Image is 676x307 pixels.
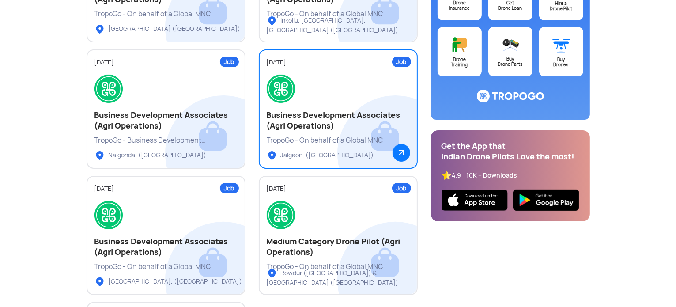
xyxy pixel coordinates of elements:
[94,236,238,258] h2: Business Development Associates (Agri Operations)
[513,190,579,211] img: img_playstore.png
[267,262,410,272] div: TropoGo - On behalf of a Global MNC
[488,27,532,76] a: BuyDrone Parts
[94,262,238,272] div: TropoGo - On behalf of a Global MNC
[539,1,583,11] div: Hire a Drone Pilot
[267,136,410,145] div: TropoGo - On behalf of a Global MNC
[94,110,238,131] h2: Business Development Associates (Agri Operations)
[442,141,579,152] div: Get the App that
[438,57,482,68] div: Drone Training
[259,49,418,169] a: Job[DATE]Business Development Associates (Agri Operations)TropoGo - On behalf of a Global MNCJalg...
[392,183,411,193] div: Job
[94,75,123,103] img: logo.png
[94,24,241,34] div: [GEOGRAPHIC_DATA] ([GEOGRAPHIC_DATA])
[94,9,238,19] div: TropoGo - On behalf of a Global MNC
[94,136,238,145] div: TropoGo - Business Development Associates (Agri Operations)
[438,0,482,11] div: Drone Insurance
[442,152,579,162] div: Indian Drone Pilots Love the most!
[442,170,452,181] img: ic_star.svg
[220,57,239,67] div: Job
[267,58,410,67] div: [DATE]
[267,185,410,193] div: [DATE]
[94,201,123,229] img: logo.png
[267,15,277,26] img: ic_locationlist.svg
[539,27,583,76] a: BuyDrones
[267,110,410,131] h2: Business Development Associates (Agri Operations)
[392,57,411,67] div: Job
[451,36,468,54] img: ic_training@3x.svg
[94,277,242,287] div: [GEOGRAPHIC_DATA], ([GEOGRAPHIC_DATA])
[477,90,544,103] img: ic_logo@3x.svg
[94,24,105,34] img: ic_locationlist.svg
[267,201,295,229] img: logo.png
[552,36,570,54] img: ic_buydrone@3x.svg
[94,150,105,161] img: ic_locationlist.svg
[539,57,583,68] div: Buy Drones
[488,0,532,11] div: Get Drone Loan
[267,150,374,161] div: Jalgaon, ([GEOGRAPHIC_DATA])
[94,58,238,67] div: [DATE]
[267,15,424,34] div: Inkollu, [GEOGRAPHIC_DATA], [GEOGRAPHIC_DATA] ([GEOGRAPHIC_DATA])
[438,27,482,76] a: DroneTraining
[220,183,239,193] div: Job
[488,57,532,67] div: Buy Drone Parts
[94,277,105,287] img: ic_locationlist.svg
[267,150,277,161] img: ic_locationlist.svg
[87,49,245,169] a: Job[DATE]Business Development Associates (Agri Operations)TropoGo - Business Development Associat...
[87,176,245,295] a: Job[DATE]Business Development Associates (Agri Operations)TropoGo - On behalf of a Global MNC[GEO...
[393,144,410,162] img: ic_arrow_popup.png
[452,171,517,180] div: 4.9 10K + Downloads
[267,268,424,287] div: Rowdur ([GEOGRAPHIC_DATA]) & [GEOGRAPHIC_DATA] ([GEOGRAPHIC_DATA])
[267,236,410,258] h2: Medium Category Drone Pilot (Agri Operations)
[94,150,207,161] div: Nalgonda, ([GEOGRAPHIC_DATA])
[502,36,519,53] img: ic_droneparts@3x.svg
[259,176,418,295] a: Job[DATE]Medium Category Drone Pilot (Agri Operations)TropoGo - On behalf of a Global MNCRowdur (...
[442,190,508,211] img: ios_new.svg
[94,185,238,193] div: [DATE]
[267,75,295,103] img: logo.png
[267,268,277,279] img: ic_locationlist.svg
[267,9,410,19] div: TropoGo - On behalf of a Global MNC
